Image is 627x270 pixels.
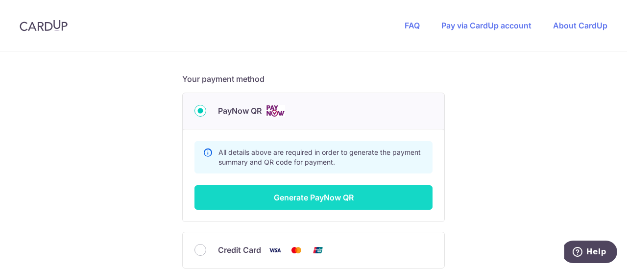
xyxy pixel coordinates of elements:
img: CardUp [20,20,68,31]
img: Mastercard [287,244,306,256]
button: Generate PayNow QR [194,185,433,210]
h5: Your payment method [182,73,445,85]
span: Credit Card [218,244,261,256]
span: All details above are required in order to generate the payment summary and QR code for payment. [218,148,421,166]
span: PayNow QR [218,105,262,117]
img: Union Pay [308,244,328,256]
a: FAQ [405,21,420,30]
div: Credit Card Visa Mastercard Union Pay [194,244,433,256]
img: Visa [265,244,285,256]
img: Cards logo [265,105,285,117]
a: About CardUp [553,21,607,30]
a: Pay via CardUp account [441,21,531,30]
iframe: Opens a widget where you can find more information [564,241,617,265]
div: PayNow QR Cards logo [194,105,433,117]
